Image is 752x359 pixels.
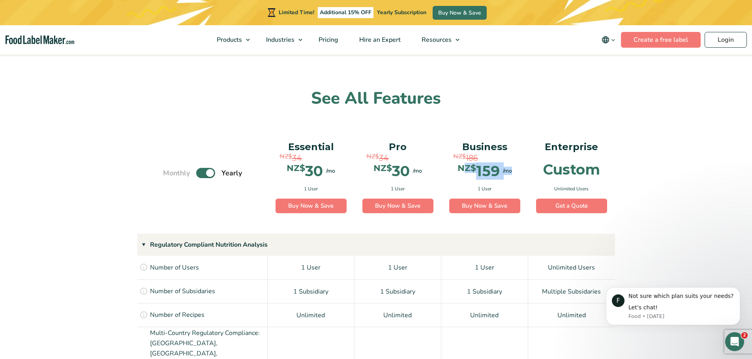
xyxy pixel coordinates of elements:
[543,162,600,177] div: Custom
[137,234,615,256] div: Regulatory Compliant Nutrition Analysis
[379,152,389,164] span: 34
[268,303,354,327] div: Unlimited
[411,25,463,54] a: Resources
[741,332,748,339] span: 2
[528,303,615,327] div: Unlimited
[391,185,405,192] span: 1 User
[453,152,466,161] span: NZ$
[357,35,401,44] span: Hire an Expert
[276,140,347,154] p: Essential
[354,279,441,303] div: 1 Subsidiary
[458,164,476,173] span: NZ$
[377,9,426,16] span: Yearly Subscription
[349,25,409,54] a: Hire an Expert
[292,152,302,164] span: 34
[458,164,500,178] div: 159
[441,279,528,303] div: 1 Subsidiary
[206,25,254,54] a: Products
[150,286,215,297] p: Number of Subsidaries
[413,167,422,175] span: /mo
[528,279,615,303] div: Multiple Subsidaries
[196,168,215,178] label: Toggle
[214,35,243,44] span: Products
[362,140,433,154] p: Pro
[449,140,520,154] p: Business
[373,164,392,173] span: NZ$
[594,275,752,338] iframe: Intercom notifications message
[279,152,292,161] span: NZ$
[419,35,452,44] span: Resources
[221,168,242,179] span: Yearly
[276,199,347,214] a: Buy Now & Save
[326,167,335,175] span: /mo
[478,185,491,192] span: 1 User
[366,152,379,161] span: NZ$
[536,199,607,214] a: Get a Quote
[318,7,373,18] span: Additional 15% OFF
[433,6,487,20] a: Buy Now & Save
[354,256,441,279] div: 1 User
[536,140,607,154] p: Enterprise
[441,256,528,279] div: 1 User
[287,164,323,178] div: 30
[621,32,701,48] a: Create a free label
[528,256,615,279] div: Unlimited Users
[268,279,354,303] div: 1 Subsidiary
[503,167,512,175] span: /mo
[354,303,441,327] div: Unlimited
[441,303,528,327] div: Unlimited
[268,256,354,279] div: 1 User
[705,32,747,48] a: Login
[725,332,744,351] iframe: Intercom live chat
[279,9,314,16] span: Limited Time!
[163,168,190,179] span: Monthly
[118,88,635,110] h2: See All Features
[287,164,305,173] span: NZ$
[373,164,410,178] div: 30
[150,310,204,320] p: Number of Recipes
[256,25,306,54] a: Industries
[264,35,295,44] span: Industries
[308,25,347,54] a: Pricing
[554,185,589,192] span: Unlimited Users
[362,199,433,214] a: Buy Now & Save
[466,152,478,164] span: 186
[150,263,199,273] p: Number of Users
[316,35,339,44] span: Pricing
[449,199,520,214] a: Buy Now & Save
[304,185,318,192] span: 1 User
